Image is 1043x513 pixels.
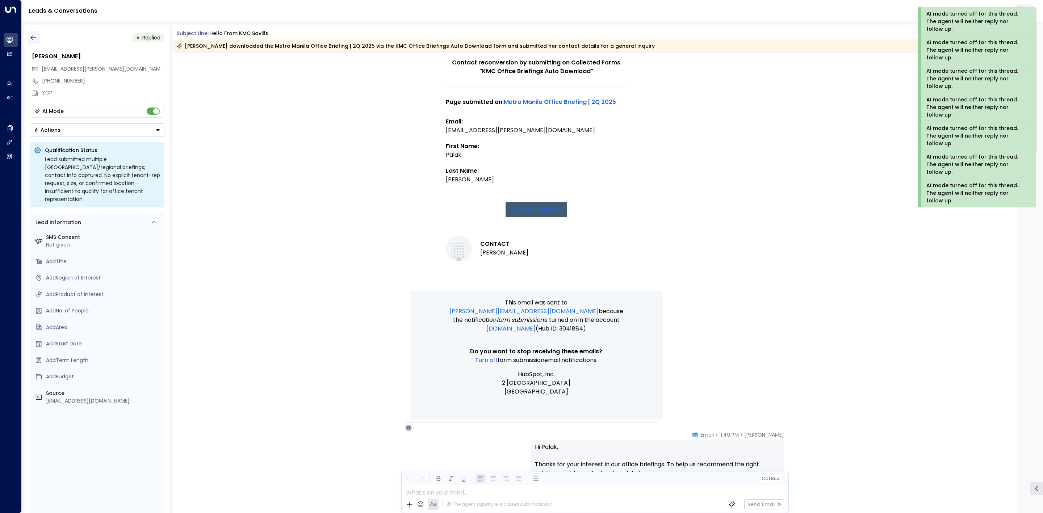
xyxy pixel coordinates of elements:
[926,182,1026,205] div: AI mode turned off for this thread. The agent will neither reply nor follow up.
[498,356,544,365] span: Form submission
[177,30,209,37] span: Subject Line:
[446,117,463,126] strong: Email:
[46,241,162,249] div: Not given
[34,127,60,133] div: Actions
[177,42,655,50] div: [PERSON_NAME] downloaded the Metro Manila Office Briefing | 2Q 2025 via the KMC Office Briefings ...
[926,125,1026,147] div: AI mode turned off for this thread. The agent will neither reply nor follow up.
[504,98,616,106] a: Metro Manila Office Briefing | 2Q 2025
[446,298,627,333] p: This email was sent to because the notification is turned on in the account (Hub ID: 3041884)
[926,96,1026,119] div: AI mode turned off for this thread. The agent will neither reply nor follow up.
[446,98,616,106] strong: Page submitted on:
[446,356,627,365] p: email notifications.
[45,147,160,154] p: Qualification Status
[42,65,165,72] span: [EMAIL_ADDRESS][PERSON_NAME][DOMAIN_NAME]
[926,67,1026,90] div: AI mode turned off for this thread. The agent will neither reply nor follow up.
[46,307,162,315] div: AddNo. of People
[32,52,164,61] div: [PERSON_NAME]
[480,248,528,257] li: [PERSON_NAME]
[744,431,784,438] span: [PERSON_NAME]
[45,155,160,203] div: Lead submitted multiple [GEOGRAPHIC_DATA]/regional briefings; contact info captured. No explicit ...
[30,123,164,136] div: Button group with a nested menu
[470,347,602,356] span: Do you want to stop receiving these emails?
[42,65,164,73] span: palak.singhal@ycp.com
[768,476,770,481] span: |
[497,316,544,324] span: Form submission
[209,30,268,37] div: Hello from KMC Savills
[446,126,627,135] div: [EMAIL_ADDRESS][PERSON_NAME][DOMAIN_NAME]
[741,431,742,438] span: •
[29,7,97,15] a: Leads & Conversations
[142,34,160,41] span: Replied
[506,202,567,217] a: View in HubSpot
[46,291,162,298] div: AddProduct of Interest
[926,10,1026,33] div: AI mode turned off for this thread. The agent will neither reply nor follow up.
[46,324,162,331] div: AddArea
[46,373,162,380] div: AddBudget
[46,234,162,241] label: SMS Consent
[446,151,627,159] div: Palak
[926,153,1026,176] div: AI mode turned off for this thread. The agent will neither reply nor follow up.
[46,274,162,282] div: AddRegion of Interest
[480,240,528,248] h3: CONTACT
[446,167,479,175] strong: Last Name:
[446,142,479,150] strong: First Name:
[46,357,162,364] div: AddTerm Length
[405,424,412,432] div: O
[404,474,413,483] button: Undo
[46,397,162,405] div: [EMAIL_ADDRESS][DOMAIN_NAME]
[758,475,782,482] button: Cc|Bcc
[446,501,552,508] div: The agent signature is added automatically
[446,58,627,76] h1: Contact reconversion by submitting on Collected Forms "KMC Office Briefings Auto Download"
[136,31,140,44] div: •
[42,77,164,85] div: [PHONE_NUMBER]
[42,108,64,115] div: AI Mode
[46,340,162,348] div: AddStart Date
[446,175,627,184] div: [PERSON_NAME]
[46,258,162,265] div: AddTitle
[761,476,779,481] span: Cc Bcc
[33,219,81,226] div: Lead Information
[719,431,739,438] span: 11:49 PM
[787,431,801,446] img: 78_headshot.jpg
[716,431,717,438] span: •
[446,235,472,261] img: Palak Singhal
[30,123,164,136] button: Actions
[449,307,599,316] a: [PERSON_NAME][EMAIL_ADDRESS][DOMAIN_NAME]
[475,356,498,365] a: Turn off
[42,89,164,97] div: YCP
[486,324,536,333] a: [DOMAIN_NAME]
[926,39,1026,62] div: AI mode turned off for this thread. The agent will neither reply nor follow up.
[46,390,162,397] label: Source
[446,370,627,396] p: HubSpot, Inc. 2 [GEOGRAPHIC_DATA] [GEOGRAPHIC_DATA]
[700,431,714,438] span: Email
[416,474,426,483] button: Redo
